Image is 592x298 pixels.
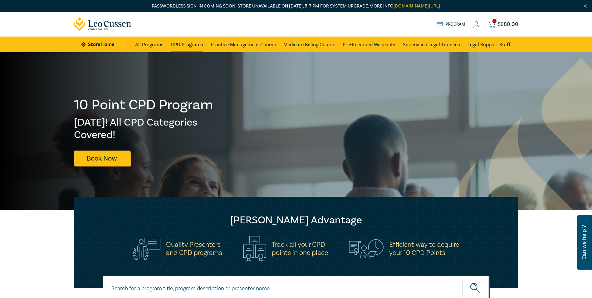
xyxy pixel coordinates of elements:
[74,3,518,10] p: Passwordless sign-in coming soon! Store unavailable on [DATE], 5–7 PM for system upgrade. More info
[389,241,459,257] h5: Efficient way to acquire your 10 CPD Points
[86,214,506,226] h2: [PERSON_NAME] Advantage
[133,238,160,260] img: Quality Presenters<br>and CPD programs
[135,37,164,52] a: All Programs
[581,219,587,266] span: Can we help ?
[343,37,395,52] a: Pre-Recorded Webcasts
[243,236,266,261] img: Track all your CPD<br>points in one place
[74,151,130,166] a: Book Now
[403,37,460,52] a: Supervised Legal Trainees
[283,37,335,52] a: Medicare Billing Course
[74,97,214,113] h1: 10 Point CPD Program
[211,37,276,52] a: Practice Management Course
[349,239,384,258] img: Efficient way to acquire<br>your 10 CPD Points
[498,21,518,28] span: $ 680.00
[272,241,328,257] h5: Track all your CPD points in one place
[74,116,214,141] h2: [DATE]! All CPD Categories Covered!
[437,21,466,28] a: Program
[81,41,125,48] a: Store Home
[394,3,440,9] a: [DOMAIN_NAME][URL]
[492,19,497,23] span: 1
[166,241,222,257] h5: Quality Presenters and CPD programs
[467,37,511,52] a: Legal Support Staff
[583,3,588,9] img: Close
[171,37,203,52] a: CPD Programs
